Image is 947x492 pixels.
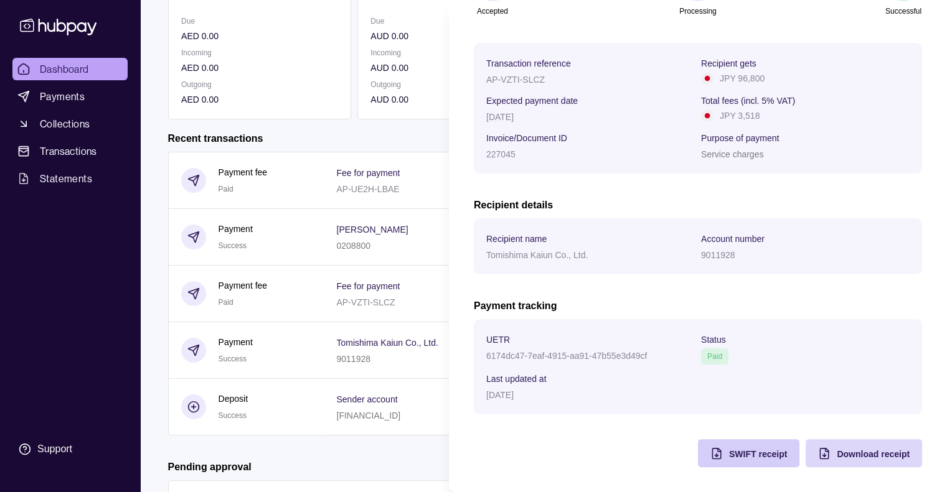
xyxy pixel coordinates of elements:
img: jp [701,72,714,85]
button: SWIFT receipt [698,439,799,467]
p: 6174dc47-7eaf-4915-aa91-47b55e3d49cf [486,351,647,361]
p: Status [701,335,726,345]
p: JPY 3,518 [720,109,760,123]
p: Account number [701,234,765,244]
p: Invoice/Document ID [486,133,567,143]
p: 227045 [486,149,516,159]
p: Transaction reference [486,58,571,68]
h2: Recipient details [474,198,922,212]
h2: Payment tracking [474,299,922,313]
p: Accepted [477,4,508,18]
p: Expected payment date [486,96,578,106]
p: UETR [486,335,510,345]
span: SWIFT receipt [729,449,787,459]
p: AP-VZTI-SLCZ [486,75,545,85]
p: Service charges [701,149,763,159]
p: Last updated at [486,374,547,384]
span: Download receipt [837,449,910,459]
p: Recipient gets [701,58,756,68]
p: 9011928 [701,250,735,260]
p: Purpose of payment [701,133,779,143]
p: Total fees (incl. 5% VAT) [701,96,795,106]
button: Download receipt [806,439,922,467]
p: Successful [885,4,921,18]
span: Paid [707,352,722,361]
p: JPY 96,800 [720,72,765,85]
p: Processing [679,4,716,18]
p: Tomishima Kaiun Co., Ltd. [486,250,588,260]
p: [DATE] [486,112,514,122]
p: [DATE] [486,390,514,400]
p: Recipient name [486,234,547,244]
img: jp [701,109,714,122]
